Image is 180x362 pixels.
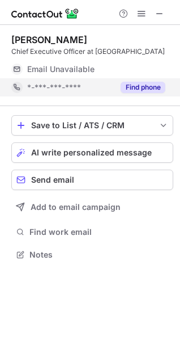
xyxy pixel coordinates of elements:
button: Reveal Button [121,82,165,93]
div: Save to List / ATS / CRM [31,121,153,130]
button: Find work email [11,224,173,240]
img: ContactOut v5.3.10 [11,7,79,20]
span: Find work email [29,227,169,237]
div: Chief Executive Officer at [GEOGRAPHIC_DATA] [11,47,173,57]
span: AI write personalized message [31,148,152,157]
span: Notes [29,250,169,260]
button: Add to email campaign [11,197,173,217]
button: Notes [11,247,173,263]
span: Email Unavailable [27,64,95,74]
button: AI write personalized message [11,142,173,163]
span: Send email [31,175,74,184]
div: [PERSON_NAME] [11,34,87,45]
span: Add to email campaign [31,203,121,212]
button: save-profile-one-click [11,115,173,136]
button: Send email [11,170,173,190]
